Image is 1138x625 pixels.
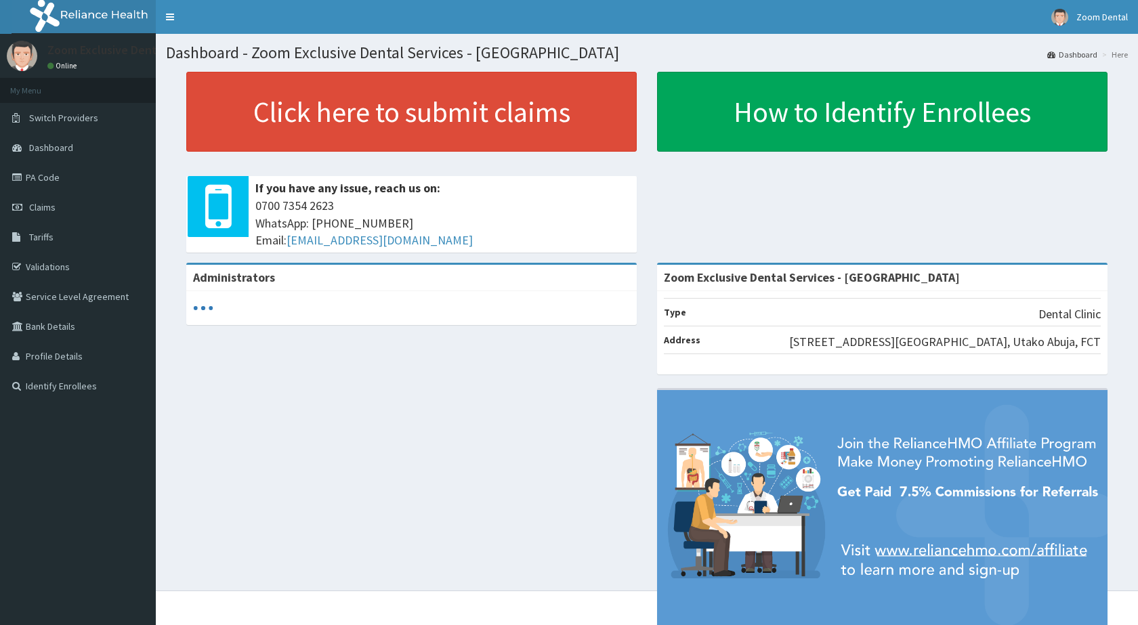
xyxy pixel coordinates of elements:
p: [STREET_ADDRESS][GEOGRAPHIC_DATA], Utako Abuja, FCT [789,333,1101,351]
a: Click here to submit claims [186,72,637,152]
img: User Image [7,41,37,71]
span: Switch Providers [29,112,98,124]
b: Address [664,334,700,346]
img: User Image [1051,9,1068,26]
strong: Zoom Exclusive Dental Services - [GEOGRAPHIC_DATA] [664,270,960,285]
span: Claims [29,201,56,213]
p: Dental Clinic [1038,305,1101,323]
b: If you have any issue, reach us on: [255,180,440,196]
a: Dashboard [1047,49,1097,60]
b: Administrators [193,270,275,285]
p: Zoom Exclusive Dental Services Limited [47,44,257,56]
svg: audio-loading [193,298,213,318]
a: [EMAIL_ADDRESS][DOMAIN_NAME] [287,232,473,248]
h1: Dashboard - Zoom Exclusive Dental Services - [GEOGRAPHIC_DATA] [166,44,1128,62]
a: Online [47,61,80,70]
span: Tariffs [29,231,54,243]
span: Zoom Dental [1076,11,1128,23]
span: 0700 7354 2623 WhatsApp: [PHONE_NUMBER] Email: [255,197,630,249]
b: Type [664,306,686,318]
li: Here [1099,49,1128,60]
span: Dashboard [29,142,73,154]
a: How to Identify Enrollees [657,72,1108,152]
